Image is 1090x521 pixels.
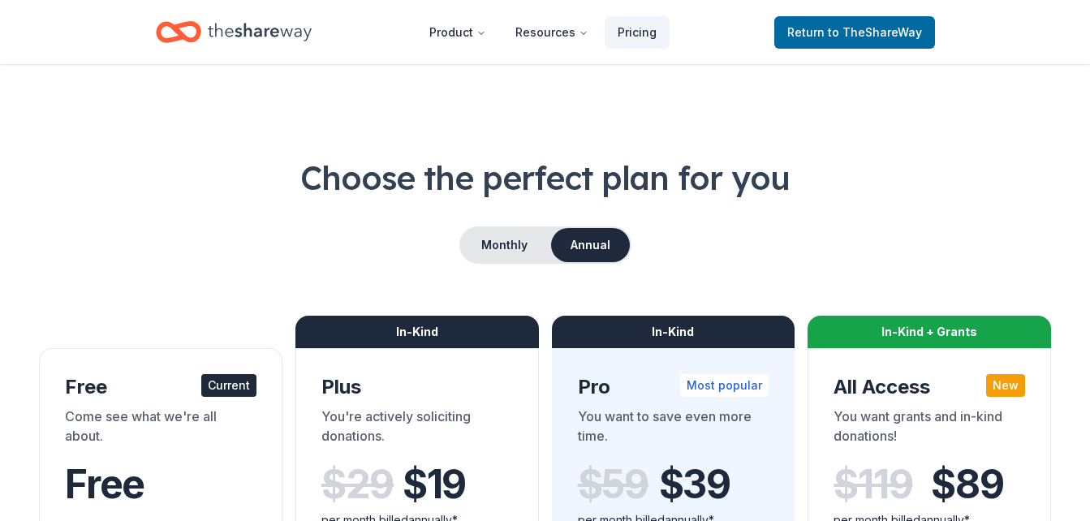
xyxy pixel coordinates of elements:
span: $ 89 [931,462,1003,507]
span: $ 19 [403,462,466,507]
div: Free [65,374,256,400]
div: Most popular [680,374,769,397]
div: In-Kind [552,316,795,348]
a: Returnto TheShareWay [774,16,935,49]
div: In-Kind + Grants [808,316,1051,348]
div: Plus [321,374,513,400]
div: Come see what we're all about. [65,407,256,452]
a: Pricing [605,16,670,49]
button: Product [416,16,499,49]
nav: Main [416,13,670,51]
div: You're actively soliciting donations. [321,407,513,452]
div: Current [201,374,256,397]
h1: Choose the perfect plan for you [39,155,1051,200]
span: Free [65,460,144,508]
button: Annual [551,228,630,262]
span: to TheShareWay [828,25,922,39]
div: All Access [834,374,1025,400]
div: Pro [578,374,769,400]
div: You want to save even more time. [578,407,769,452]
span: $ 39 [659,462,730,507]
button: Monthly [461,228,548,262]
div: In-Kind [295,316,539,348]
button: Resources [502,16,601,49]
div: New [986,374,1025,397]
span: Return [787,23,922,42]
div: You want grants and in-kind donations! [834,407,1025,452]
a: Home [156,13,312,51]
